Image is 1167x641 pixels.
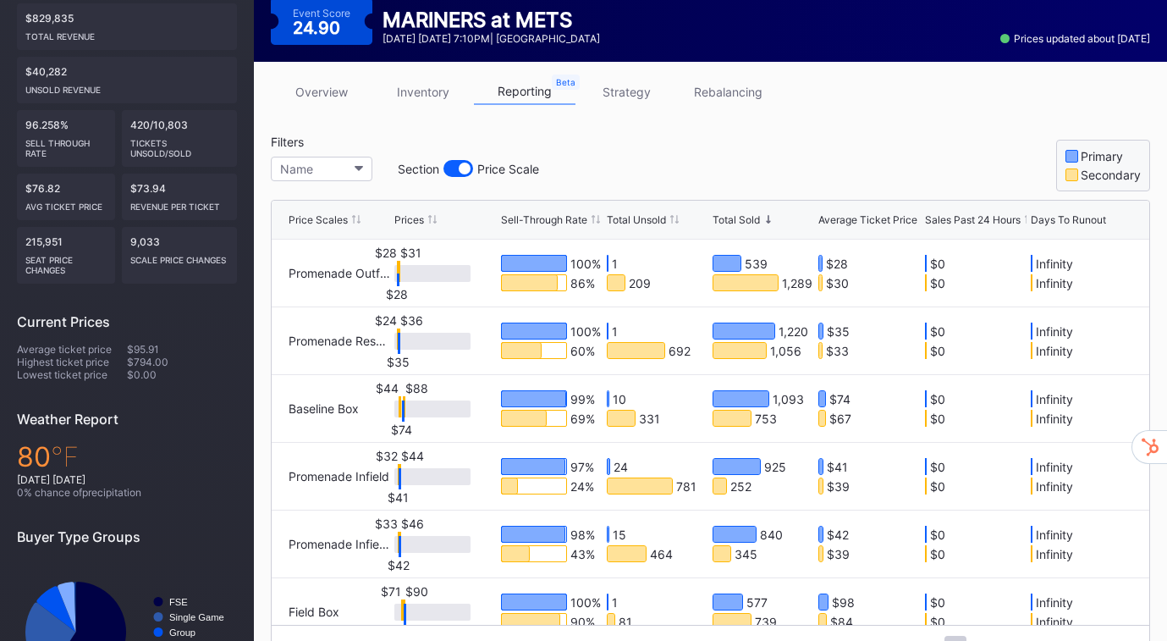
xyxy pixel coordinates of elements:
[827,478,850,494] div: $39
[1036,391,1073,406] div: Infinity
[827,459,848,474] div: $41
[1036,323,1073,339] div: Infinity
[394,213,424,226] div: Prices
[130,248,229,265] div: scale price changes
[677,79,779,105] a: rebalancing
[375,246,397,260] div: $28
[289,605,339,619] div: Field Box
[17,473,237,486] div: [DATE] [DATE]
[271,135,548,149] div: Filters
[383,8,600,32] div: MARINERS at METS
[570,594,601,610] div: 100 %
[375,517,398,531] div: $33
[130,195,229,212] div: Revenue per ticket
[1036,527,1073,542] div: Infinity
[401,517,424,531] div: $46
[293,7,350,19] div: Event Score
[1036,411,1073,426] div: Infinity
[398,160,539,177] div: Section Price Scale
[930,323,945,339] div: $0
[122,110,238,167] div: 420/10,803
[289,213,348,226] div: Price Scales
[930,527,945,542] div: $0
[376,381,399,395] div: $44
[930,546,945,561] div: $0
[930,614,945,629] div: $0
[930,256,945,271] div: $0
[755,614,777,629] div: 739
[271,157,372,181] button: Name
[25,248,107,275] div: seat price changes
[730,478,751,494] div: 252
[1031,213,1106,226] div: Days To Runout
[826,275,849,290] div: $30
[607,213,666,226] div: Total Unsold
[612,323,618,339] div: 1
[570,527,595,542] div: 98 %
[1036,459,1073,474] div: Infinity
[745,256,768,271] div: 539
[829,411,851,426] div: $67
[17,528,237,545] div: Buyer Type Groups
[713,213,760,226] div: Total Sold
[17,343,127,356] div: Average ticket price
[25,78,228,95] div: Unsold Revenue
[271,79,372,105] a: overview
[127,356,237,368] div: $794.00
[764,459,786,474] div: 925
[17,486,237,499] div: 0 % chance of precipitation
[405,584,428,599] div: $90
[1000,32,1150,45] div: Prices updated about [DATE]
[17,3,237,50] div: $829,835
[1081,168,1141,182] div: Secondary
[818,213,917,226] div: Average Ticket Price
[570,391,595,406] div: 99 %
[25,25,228,41] div: Total Revenue
[930,594,945,610] div: $0
[289,266,390,280] div: Promenade Outfield
[127,343,237,356] div: $95.91
[570,343,595,358] div: 60 %
[1036,343,1073,358] div: Infinity
[827,546,850,561] div: $39
[614,459,628,474] div: 24
[400,313,423,328] div: $36
[1036,594,1073,610] div: Infinity
[17,57,237,103] div: $40,282
[570,411,595,426] div: 69 %
[930,478,945,494] div: $0
[832,594,855,610] div: $98
[405,381,428,395] div: $88
[779,323,808,339] div: 1,220
[570,275,595,290] div: 86 %
[293,19,344,36] div: 24.90
[377,490,420,505] div: $41
[773,391,804,406] div: 1,093
[130,131,229,158] div: Tickets Unsold/Sold
[830,614,853,629] div: $84
[169,597,188,607] text: FSE
[169,627,195,638] text: Group
[782,275,812,290] div: 1,289
[17,440,237,473] div: 80
[930,411,945,426] div: $0
[613,527,626,542] div: 15
[17,411,237,428] div: Weather Report
[383,32,600,45] div: [DATE] [DATE] 7:10PM | [GEOGRAPHIC_DATA]
[375,313,397,328] div: $24
[376,449,398,463] div: $32
[629,275,651,290] div: 209
[17,368,127,381] div: Lowest ticket price
[925,213,1021,226] div: Sales Past 24 Hours
[770,343,801,358] div: 1,056
[289,401,359,416] div: Baseline Box
[746,594,768,610] div: 577
[289,469,389,484] div: Promenade Infield
[381,584,401,599] div: $71
[930,459,945,474] div: $0
[619,614,632,629] div: 81
[570,323,601,339] div: 100 %
[377,558,420,572] div: $42
[25,131,107,158] div: Sell Through Rate
[1036,614,1073,629] div: Infinity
